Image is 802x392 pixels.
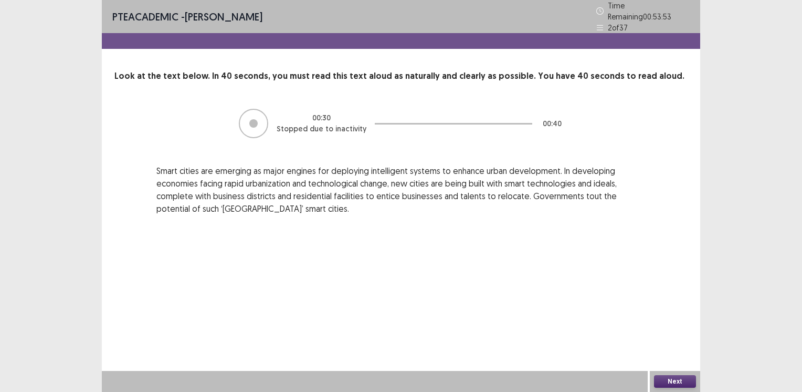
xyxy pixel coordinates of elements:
[112,10,178,23] span: PTE academic
[543,118,562,129] p: 00 : 40
[608,22,628,33] p: 2 of 37
[114,70,688,82] p: Look at the text below. In 40 seconds, you must read this text aloud as naturally and clearly as ...
[312,112,331,123] p: 00 : 30
[277,123,366,135] p: Stopped due to inactivity
[112,9,262,25] p: - [PERSON_NAME]
[654,375,696,388] button: Next
[156,164,646,215] p: Smart cities are emerging as major engines for deploying intelligent systems to enhance urban dev...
